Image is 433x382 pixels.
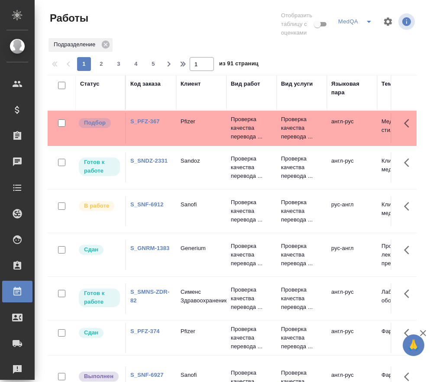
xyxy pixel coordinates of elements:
[130,80,161,88] div: Код заказа
[94,60,108,68] span: 2
[78,327,121,339] div: Менеджер проверил работу исполнителя, передает ее на следующий этап
[231,154,272,180] p: Проверка качества перевода ...
[84,119,106,127] p: Подбор
[399,240,420,260] button: Здесь прячутся важные кнопки
[146,57,160,71] button: 5
[48,38,113,52] div: Подразделение
[381,117,423,135] p: Медицина + стиль
[381,200,423,218] p: Клиническая медицина
[398,13,417,30] span: Посмотреть информацию
[331,80,373,97] div: Языковая пара
[231,286,272,311] p: Проверка качества перевода ...
[381,371,423,379] p: Фармацевтика
[399,323,420,343] button: Здесь прячутся важные кнопки
[381,157,423,174] p: Клиническая медицина
[94,57,108,71] button: 2
[181,244,222,253] p: Generium
[399,283,420,304] button: Здесь прячутся важные кнопки
[181,288,222,305] p: Сименс Здравоохранение
[281,198,323,224] p: Проверка качества перевода ...
[281,80,313,88] div: Вид услуги
[219,58,259,71] span: из 91 страниц
[130,328,160,334] a: S_PFZ-374
[130,245,169,251] a: S_GNRM-1383
[381,242,423,268] p: Производство лекарственных препаратов
[129,57,143,71] button: 4
[399,152,420,173] button: Здесь прячутся важные кнопки
[231,242,272,268] p: Проверка качества перевода ...
[281,154,323,180] p: Проверка качества перевода ...
[281,242,323,268] p: Проверка качества перевода ...
[381,288,423,305] p: Лабораторное оборудование
[181,157,222,165] p: Sandoz
[327,283,377,314] td: англ-рус
[181,327,222,336] p: Pfizer
[281,11,312,37] span: Отобразить таблицу с оценками
[231,325,272,351] p: Проверка качества перевода ...
[327,196,377,226] td: рус-англ
[336,15,378,29] div: split button
[406,336,421,354] span: 🙏
[231,115,272,141] p: Проверка качества перевода ...
[378,11,398,32] span: Настроить таблицу
[129,60,143,68] span: 4
[327,113,377,143] td: англ-рус
[78,200,121,212] div: Исполнитель выполняет работу
[381,327,423,336] p: Фармацевтика
[399,113,420,134] button: Здесь прячутся важные кнопки
[84,202,109,210] p: В работе
[84,289,115,306] p: Готов к работе
[399,196,420,217] button: Здесь прячутся важные кнопки
[231,198,272,224] p: Проверка качества перевода ...
[78,288,121,308] div: Исполнитель может приступить к работе
[54,40,98,49] p: Подразделение
[112,57,126,71] button: 3
[130,372,164,378] a: S_SNF-6927
[327,152,377,183] td: англ-рус
[112,60,126,68] span: 3
[130,157,168,164] a: S_SNDZ-2331
[84,158,115,175] p: Готов к работе
[80,80,100,88] div: Статус
[48,11,88,25] span: Работы
[281,286,323,311] p: Проверка качества перевода ...
[231,80,260,88] div: Вид работ
[327,240,377,270] td: рус-англ
[181,200,222,209] p: Sanofi
[403,334,424,356] button: 🙏
[84,328,98,337] p: Сдан
[181,371,222,379] p: Sanofi
[84,372,113,381] p: Выполнен
[281,115,323,141] p: Проверка качества перевода ...
[130,201,164,208] a: S_SNF-6912
[327,323,377,353] td: англ-рус
[130,289,169,304] a: S_SMNS-ZDR-82
[130,118,160,125] a: S_PFZ-367
[281,325,323,351] p: Проверка качества перевода ...
[146,60,160,68] span: 5
[84,245,98,254] p: Сдан
[181,117,222,126] p: Pfizer
[181,80,200,88] div: Клиент
[381,80,407,88] div: Тематика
